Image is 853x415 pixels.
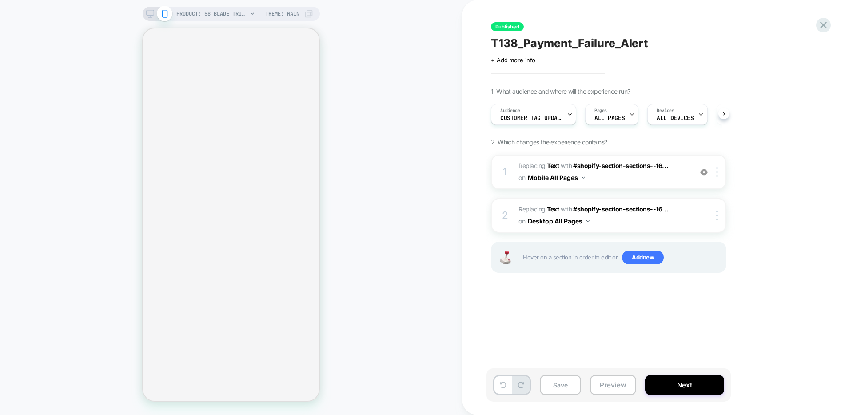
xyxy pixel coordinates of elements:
span: Replacing [518,205,559,213]
span: + Add more info [491,56,535,64]
button: Save [540,375,581,395]
img: Joystick [496,251,514,264]
b: Text [547,205,559,213]
span: #shopify-section-sections--16... [573,162,668,169]
span: T138_Payment_Failure_Alert [491,36,648,50]
span: 1. What audience and where will the experience run? [491,88,630,95]
span: Add new [622,251,664,265]
img: down arrow [582,176,585,179]
img: crossed eye [700,168,708,176]
span: WITH [561,162,572,169]
img: close [716,211,718,220]
span: on [518,172,525,183]
span: ALL PAGES [594,115,625,121]
span: Pages [594,108,607,114]
b: Text [547,162,559,169]
img: down arrow [586,220,590,222]
img: close [716,167,718,177]
span: Theme: MAIN [265,7,299,21]
span: ALL DEVICES [657,115,694,121]
span: Hover on a section in order to edit or [523,251,721,265]
span: Replacing [518,162,559,169]
span: Published [491,22,524,31]
span: on [518,215,525,227]
span: PRODUCT: $8 Blade Trial Set [mixed starter] [176,7,247,21]
span: WITH [561,205,572,213]
button: Preview [590,375,636,395]
span: 2. Which changes the experience contains? [491,138,607,146]
button: Desktop All Pages [528,215,590,227]
span: Customer Tag Update-payment-method [500,115,562,121]
button: Mobile All Pages [528,171,585,184]
span: Devices [657,108,674,114]
div: 2 [501,207,510,224]
button: Next [645,375,724,395]
div: 1 [501,163,510,181]
span: #shopify-section-sections--16... [573,205,668,213]
span: Audience [500,108,520,114]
